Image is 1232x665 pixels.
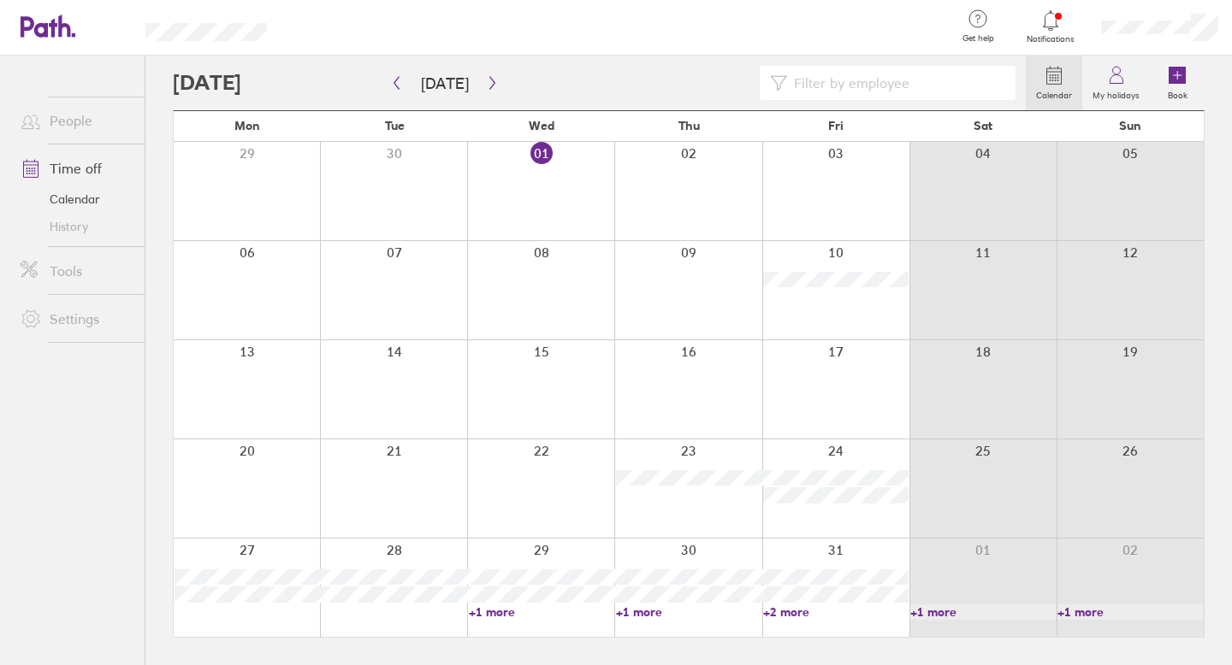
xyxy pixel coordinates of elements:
[7,254,145,288] a: Tools
[7,151,145,185] a: Time off
[1057,604,1203,620] a: +1 more
[763,604,909,620] a: +2 more
[1082,85,1150,101] label: My holidays
[1026,85,1082,101] label: Calendar
[7,103,145,138] a: People
[1119,119,1141,132] span: Sun
[1158,85,1198,101] label: Book
[1023,34,1079,44] span: Notifications
[407,69,483,97] button: [DATE]
[385,119,405,132] span: Tue
[1150,56,1205,110] a: Book
[7,213,145,240] a: History
[529,119,554,132] span: Wed
[469,604,614,620] a: +1 more
[678,119,700,132] span: Thu
[7,185,145,213] a: Calendar
[616,604,761,620] a: +1 more
[951,33,1006,44] span: Get help
[974,119,992,132] span: Sat
[7,302,145,336] a: Settings
[1026,56,1082,110] a: Calendar
[1023,9,1079,44] a: Notifications
[828,119,844,132] span: Fri
[787,67,1005,99] input: Filter by employee
[1082,56,1150,110] a: My holidays
[234,119,260,132] span: Mon
[910,604,1056,620] a: +1 more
